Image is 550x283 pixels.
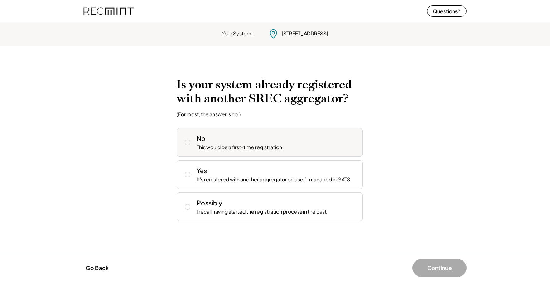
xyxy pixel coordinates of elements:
[83,260,111,276] button: Go Back
[197,198,222,207] div: Possibly
[177,78,373,106] h2: Is your system already registered with another SREC aggregator?
[177,111,241,117] div: (For most, the answer is no.)
[222,30,253,37] div: Your System:
[83,1,134,20] img: recmint-logotype%403x%20%281%29.jpeg
[412,259,467,277] button: Continue
[197,208,327,215] div: I recall having started the registration process in the past
[281,30,328,37] div: [STREET_ADDRESS]
[427,5,467,17] button: Questions?
[197,134,206,143] div: No
[197,144,282,151] div: This would be a first-time registration
[197,166,207,175] div: Yes
[197,176,350,183] div: It's registered with another aggregator or is self-managed in GATS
